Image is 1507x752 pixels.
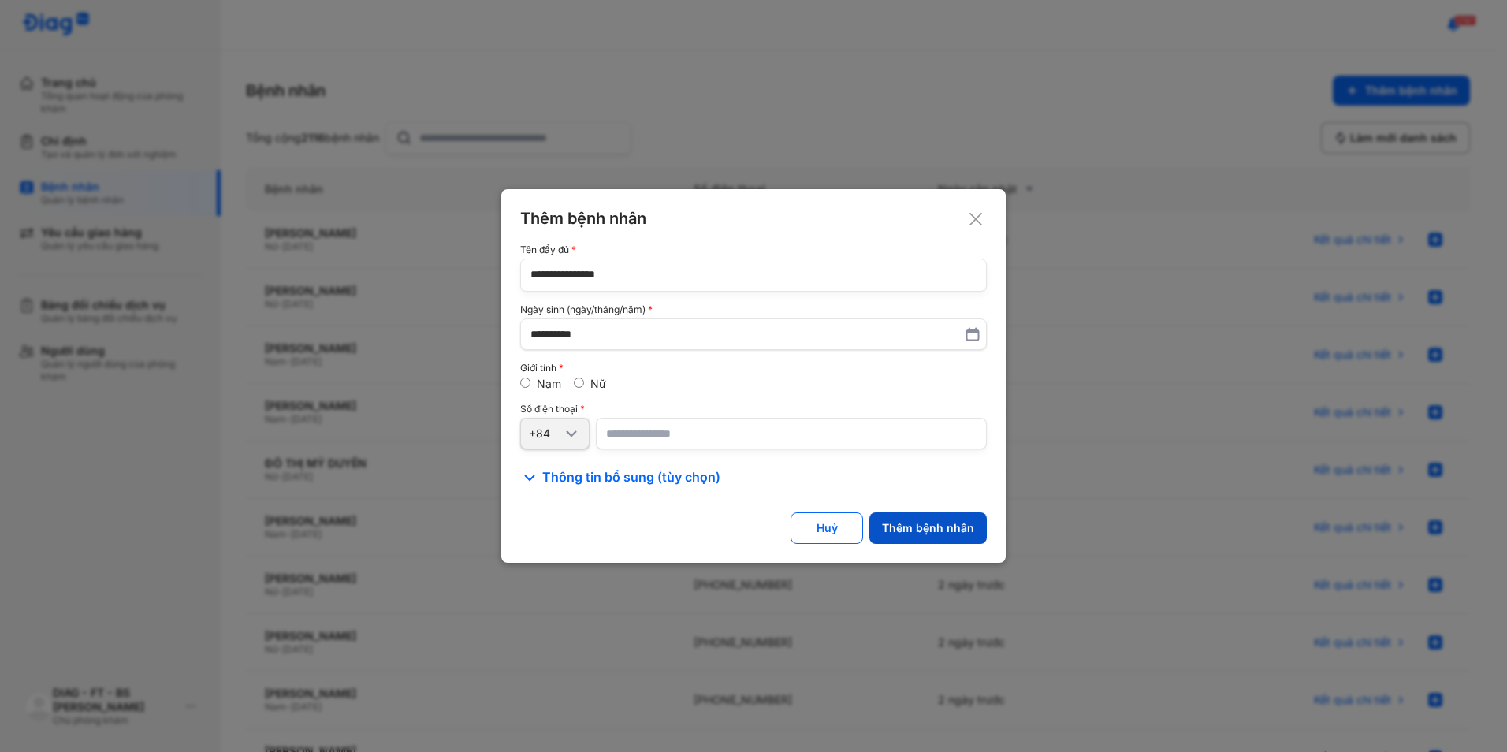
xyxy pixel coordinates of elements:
label: Nữ [590,377,606,390]
div: Thêm bệnh nhân [520,208,987,229]
button: Thêm bệnh nhân [869,512,987,544]
div: +84 [529,426,562,441]
div: Số điện thoại [520,404,987,415]
button: Huỷ [791,512,863,544]
div: Ngày sinh (ngày/tháng/năm) [520,304,987,315]
div: Giới tính [520,363,987,374]
div: Tên đầy đủ [520,244,987,255]
label: Nam [537,377,561,390]
div: Thêm bệnh nhân [882,521,974,535]
span: Thông tin bổ sung (tùy chọn) [542,468,720,487]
